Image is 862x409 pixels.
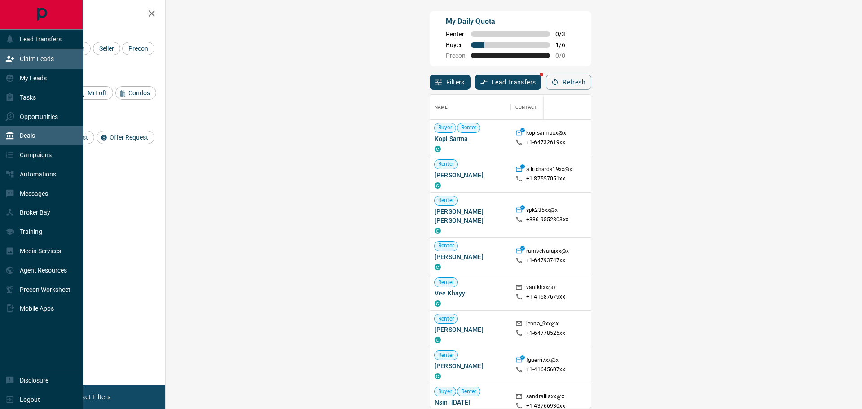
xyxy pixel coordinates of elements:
[435,124,456,132] span: Buyer
[75,86,113,100] div: MrLoft
[435,315,457,323] span: Renter
[435,373,441,379] div: condos.ca
[515,95,537,120] div: Contact
[435,171,506,180] span: [PERSON_NAME]
[435,146,441,152] div: condos.ca
[435,398,506,407] span: Nsini [DATE]
[84,89,110,97] span: MrLoft
[526,129,566,139] p: kopisarmaxx@x
[526,366,565,374] p: +1- 41645607xx
[526,330,565,337] p: +1- 64778525xx
[68,389,116,405] button: Reset Filters
[97,131,154,144] div: Offer Request
[526,247,569,257] p: ramselvarajxx@x
[435,197,457,204] span: Renter
[526,257,565,264] p: +1- 64793747xx
[96,45,117,52] span: Seller
[435,252,506,261] span: [PERSON_NAME]
[526,175,565,183] p: +1- 87557051xx
[435,242,457,250] span: Renter
[435,160,457,168] span: Renter
[435,134,506,143] span: Kopi Sarma
[435,300,441,307] div: condos.ca
[446,16,575,27] p: My Daily Quota
[125,89,153,97] span: Condos
[115,86,156,100] div: Condos
[435,228,441,234] div: condos.ca
[446,52,466,59] span: Precon
[555,41,575,48] span: 1 / 6
[526,207,558,216] p: spk235xx@x
[546,75,591,90] button: Refresh
[475,75,542,90] button: Lead Transfers
[435,289,506,298] span: Vee Khayy
[446,41,466,48] span: Buyer
[93,42,120,55] div: Seller
[122,42,154,55] div: Precon
[435,207,506,225] span: [PERSON_NAME] [PERSON_NAME]
[526,293,565,301] p: +1- 41687679xx
[125,45,151,52] span: Precon
[435,361,506,370] span: [PERSON_NAME]
[435,279,457,286] span: Renter
[435,388,456,396] span: Buyer
[555,52,575,59] span: 0 / 0
[526,284,556,293] p: vanikhxx@x
[457,388,480,396] span: Renter
[430,75,471,90] button: Filters
[526,166,572,175] p: allrichards19xx@x
[435,182,441,189] div: condos.ca
[435,95,448,120] div: Name
[435,352,457,359] span: Renter
[430,95,511,120] div: Name
[526,139,565,146] p: +1- 64732619xx
[555,31,575,38] span: 0 / 3
[446,31,466,38] span: Renter
[526,393,564,402] p: sandralilaxx@x
[29,9,156,20] h2: Filters
[526,216,568,224] p: +886- 9552803xx
[526,356,559,366] p: fguerri7xx@x
[435,337,441,343] div: condos.ca
[457,124,480,132] span: Renter
[435,325,506,334] span: [PERSON_NAME]
[526,320,559,330] p: jenna_9xx@x
[435,264,441,270] div: condos.ca
[106,134,151,141] span: Offer Request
